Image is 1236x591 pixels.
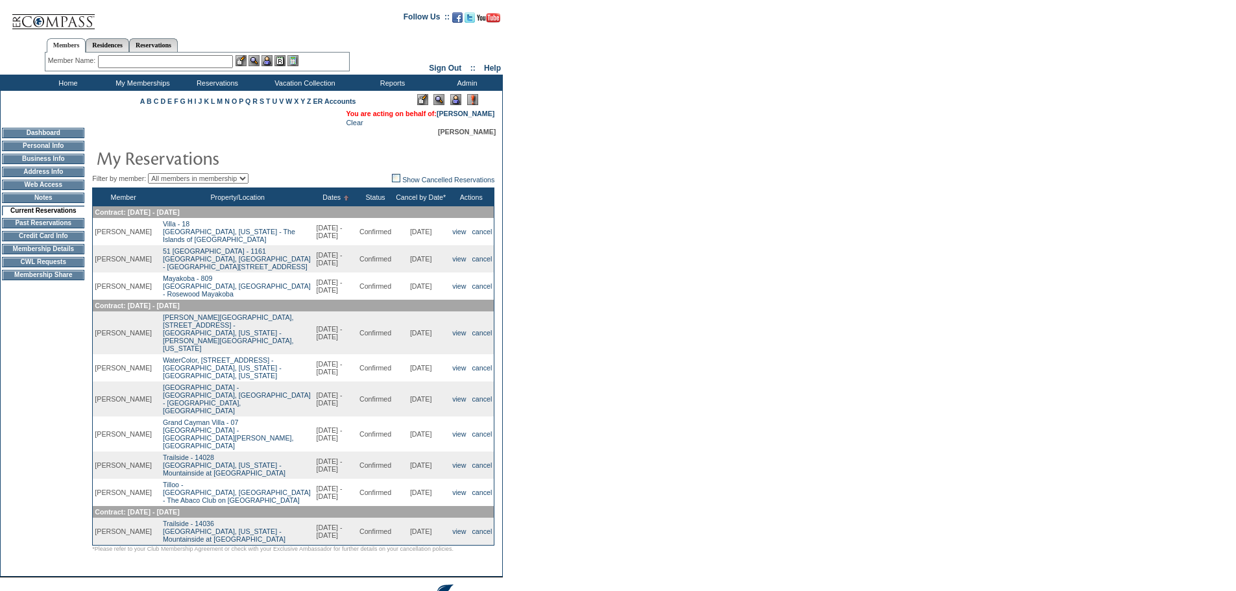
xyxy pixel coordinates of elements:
td: [DATE] [393,518,448,546]
a: Property/Location [210,193,265,201]
td: [DATE] - [DATE] [315,311,357,354]
img: b_calculator.gif [287,55,298,66]
td: Membership Details [2,244,84,254]
a: [PERSON_NAME] [437,110,494,117]
a: view [452,255,466,263]
img: Impersonate [450,94,461,105]
a: [PERSON_NAME][GEOGRAPHIC_DATA], [STREET_ADDRESS] -[GEOGRAPHIC_DATA], [US_STATE] - [PERSON_NAME][G... [163,313,294,352]
a: Y [300,97,305,105]
td: [PERSON_NAME] [93,518,154,546]
a: view [452,395,466,403]
td: [DATE] [393,272,448,300]
span: Filter by member: [92,175,146,182]
td: [PERSON_NAME] [93,452,154,479]
a: A [140,97,145,105]
a: Trailside - 14036[GEOGRAPHIC_DATA], [US_STATE] - Mountainside at [GEOGRAPHIC_DATA] [163,520,285,543]
td: [PERSON_NAME] [93,311,154,354]
td: Reservations [178,75,253,91]
img: chk_off.JPG [392,174,400,182]
a: cancel [472,329,492,337]
a: view [452,364,466,372]
td: Notes [2,193,84,203]
a: Residences [86,38,129,52]
a: Z [307,97,311,105]
td: [DATE] - [DATE] [315,245,357,272]
a: K [204,97,209,105]
a: C [154,97,159,105]
img: pgTtlMyReservations.gif [96,145,356,171]
a: Grand Cayman Villa - 07[GEOGRAPHIC_DATA] - [GEOGRAPHIC_DATA][PERSON_NAME], [GEOGRAPHIC_DATA] [163,418,294,450]
img: Subscribe to our YouTube Channel [477,13,500,23]
img: View [248,55,260,66]
a: Follow us on Twitter [465,16,475,24]
td: Past Reservations [2,218,84,228]
a: Members [47,38,86,53]
td: Confirmed [357,381,393,416]
td: Confirmed [357,452,393,479]
td: [DATE] - [DATE] [315,416,357,452]
td: [DATE] [393,245,448,272]
td: Membership Share [2,270,84,280]
a: Help [484,64,501,73]
a: Sign Out [429,64,461,73]
a: Villa - 18[GEOGRAPHIC_DATA], [US_STATE] - The Islands of [GEOGRAPHIC_DATA] [163,220,295,243]
a: view [452,282,466,290]
a: T [266,97,271,105]
span: *Please refer to your Club Membership Agreement or check with your Exclusive Ambassador for furth... [92,546,454,552]
td: [DATE] [393,381,448,416]
td: Confirmed [357,518,393,546]
td: [PERSON_NAME] [93,218,154,245]
a: Tilloo -[GEOGRAPHIC_DATA], [GEOGRAPHIC_DATA] - The Abaco Club on [GEOGRAPHIC_DATA] [163,481,311,504]
td: [DATE] - [DATE] [315,381,357,416]
a: H [188,97,193,105]
td: Confirmed [357,272,393,300]
a: U [273,97,278,105]
td: Web Access [2,180,84,190]
a: E [167,97,172,105]
a: [GEOGRAPHIC_DATA] -[GEOGRAPHIC_DATA], [GEOGRAPHIC_DATA] - [GEOGRAPHIC_DATA], [GEOGRAPHIC_DATA] [163,383,311,415]
td: [PERSON_NAME] [93,479,154,506]
a: I [195,97,197,105]
a: Trailside - 14028[GEOGRAPHIC_DATA], [US_STATE] - Mountainside at [GEOGRAPHIC_DATA] [163,453,285,477]
span: You are acting on behalf of: [346,110,494,117]
a: Become our fan on Facebook [452,16,463,24]
td: [PERSON_NAME] [93,354,154,381]
td: Admin [428,75,503,91]
img: Ascending [341,195,349,200]
a: M [217,97,223,105]
td: Confirmed [357,416,393,452]
div: Member Name: [48,55,98,66]
img: b_edit.gif [236,55,247,66]
a: view [452,461,466,469]
a: view [452,527,466,535]
td: [DATE] - [DATE] [315,272,357,300]
th: Actions [448,188,494,207]
td: Home [29,75,104,91]
img: View Mode [433,94,444,105]
a: X [294,97,298,105]
a: cancel [472,430,492,438]
td: Credit Card Info [2,231,84,241]
td: [DATE] [393,218,448,245]
a: J [198,97,202,105]
td: Confirmed [357,354,393,381]
td: CWL Requests [2,257,84,267]
a: cancel [472,282,492,290]
td: [DATE] - [DATE] [315,218,357,245]
td: [PERSON_NAME] [93,272,154,300]
td: [PERSON_NAME] [93,381,154,416]
a: Mayakoba - 809[GEOGRAPHIC_DATA], [GEOGRAPHIC_DATA] - Rosewood Mayakoba [163,274,311,298]
td: My Memberships [104,75,178,91]
a: Clear [346,119,363,127]
td: Vacation Collection [253,75,354,91]
td: [DATE] - [DATE] [315,354,357,381]
a: Status [365,193,385,201]
a: cancel [472,527,492,535]
td: Business Info [2,154,84,164]
td: Dashboard [2,128,84,138]
td: [PERSON_NAME] [93,245,154,272]
td: Confirmed [357,479,393,506]
span: Contract: [DATE] - [DATE] [95,302,179,309]
img: Log Concern/Member Elevation [467,94,478,105]
td: Personal Info [2,141,84,151]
